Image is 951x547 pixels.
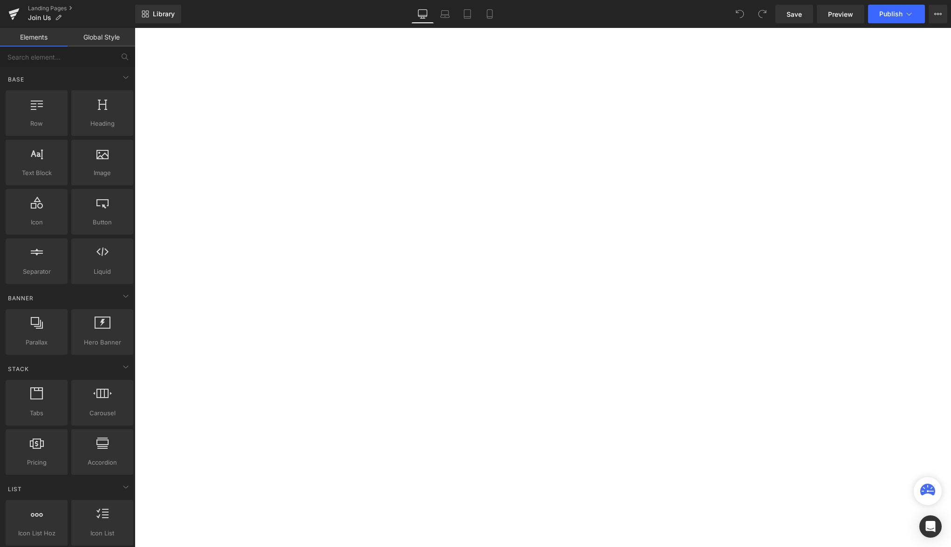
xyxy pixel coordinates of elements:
[828,9,853,19] span: Preview
[456,5,479,23] a: Tablet
[7,75,25,84] span: Base
[411,5,434,23] a: Desktop
[68,28,135,47] a: Global Style
[879,10,903,18] span: Publish
[731,5,749,23] button: Undo
[135,5,181,23] a: New Library
[74,267,130,277] span: Liquid
[753,5,772,23] button: Redo
[919,515,942,538] div: Open Intercom Messenger
[479,5,501,23] a: Mobile
[868,5,925,23] button: Publish
[787,9,802,19] span: Save
[8,338,65,347] span: Parallax
[8,217,65,227] span: Icon
[74,217,130,227] span: Button
[8,119,65,128] span: Row
[28,14,51,21] span: Join Us
[8,168,65,178] span: Text Block
[74,338,130,347] span: Hero Banner
[74,458,130,467] span: Accordion
[74,408,130,418] span: Carousel
[434,5,456,23] a: Laptop
[929,5,947,23] button: More
[7,365,30,373] span: Stack
[7,294,34,303] span: Banner
[8,528,65,538] span: Icon List Hoz
[74,168,130,178] span: Image
[817,5,864,23] a: Preview
[74,528,130,538] span: Icon List
[153,10,175,18] span: Library
[8,458,65,467] span: Pricing
[7,485,23,493] span: List
[8,408,65,418] span: Tabs
[74,119,130,128] span: Heading
[8,267,65,277] span: Separator
[28,5,135,12] a: Landing Pages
